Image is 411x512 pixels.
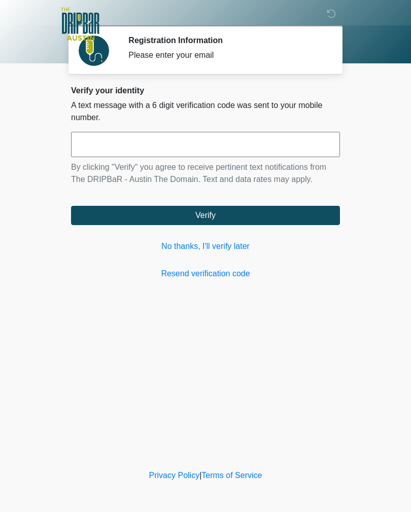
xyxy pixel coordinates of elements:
img: Agent Avatar [79,35,109,66]
p: By clicking "Verify" you agree to receive pertinent text notifications from The DRIPBaR - Austin ... [71,161,340,186]
a: Privacy Policy [149,471,200,480]
h2: Verify your identity [71,86,340,95]
a: Terms of Service [201,471,262,480]
a: | [199,471,201,480]
img: The DRIPBaR - Austin The Domain Logo [61,8,99,41]
a: No thanks, I'll verify later [71,240,340,252]
div: Please enter your email [128,49,325,61]
a: Resend verification code [71,268,340,280]
button: Verify [71,206,340,225]
p: A text message with a 6 digit verification code was sent to your mobile number. [71,99,340,124]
